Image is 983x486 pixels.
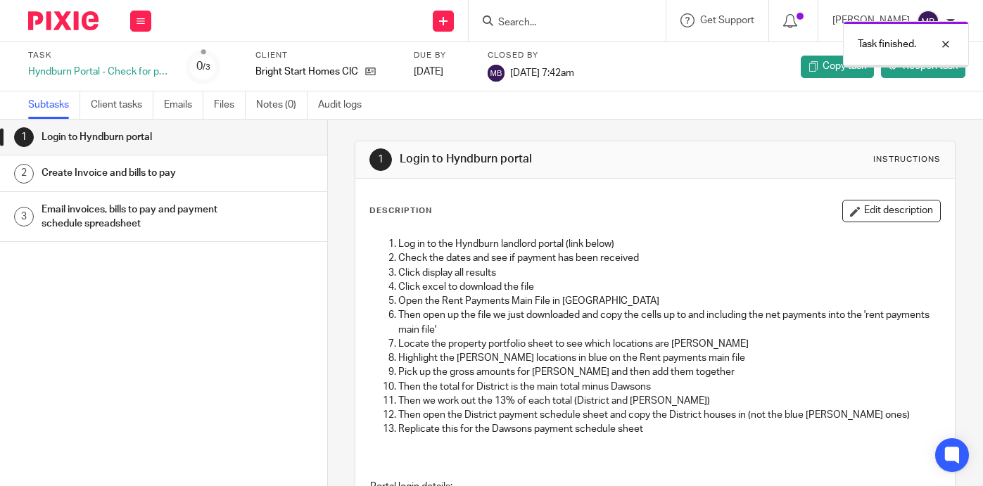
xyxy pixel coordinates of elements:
label: Closed by [488,50,574,61]
h1: Create Invoice and bills to pay [42,162,222,184]
div: 2 [14,164,34,184]
label: Client [255,50,396,61]
a: Notes (0) [256,91,307,119]
div: Instructions [873,154,941,165]
p: Pick up the gross amounts for [PERSON_NAME] and then add them together [398,365,940,379]
img: Pixie [28,11,99,30]
p: Log in to the Hyndburn landlord portal (link below) [398,237,940,251]
h1: Email invoices, bills to pay and payment schedule spreadsheet [42,199,222,235]
div: Hyndburn Portal - Check for payment [28,65,169,79]
button: Edit description [842,200,941,222]
a: Emails [164,91,203,119]
p: Then open up the file we just downloaded and copy the cells up to and including the net payments ... [398,308,940,337]
p: Description [369,205,432,217]
p: Then open the District payment schedule sheet and copy the District houses in (not the blue [PERS... [398,408,940,422]
div: 1 [369,148,392,171]
p: Click excel to download the file [398,280,940,294]
span: [DATE] 7:42am [510,68,574,77]
p: Then we work out the 13% of each total (District and [PERSON_NAME]) [398,394,940,408]
small: /3 [203,63,210,71]
img: svg%3E [917,10,939,32]
p: Then the total for District is the main total minus Dawsons [398,380,940,394]
p: Locate the property portfolio sheet to see which locations are [PERSON_NAME] [398,337,940,351]
h1: Login to Hyndburn portal [42,127,222,148]
p: Replicate this for the Dawsons payment schedule sheet [398,422,940,436]
p: Highlight the [PERSON_NAME] locations in blue on the Rent payments main file [398,351,940,365]
div: 0 [196,58,210,75]
div: 1 [14,127,34,147]
label: Due by [414,50,470,61]
img: svg%3E [488,65,505,82]
a: Client tasks [91,91,153,119]
div: [DATE] [414,65,470,79]
div: 3 [14,207,34,226]
h1: Login to Hyndburn portal [400,152,685,167]
label: Task [28,50,169,61]
a: Files [214,91,246,119]
p: Open the Rent Payments Main File in [GEOGRAPHIC_DATA] [398,294,940,308]
p: Task finished. [858,37,916,51]
p: Bright Start Homes CIC [255,65,358,79]
p: Check the dates and see if payment has been received [398,251,940,265]
p: Click display all results [398,266,940,280]
a: Audit logs [318,91,372,119]
a: Subtasks [28,91,80,119]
